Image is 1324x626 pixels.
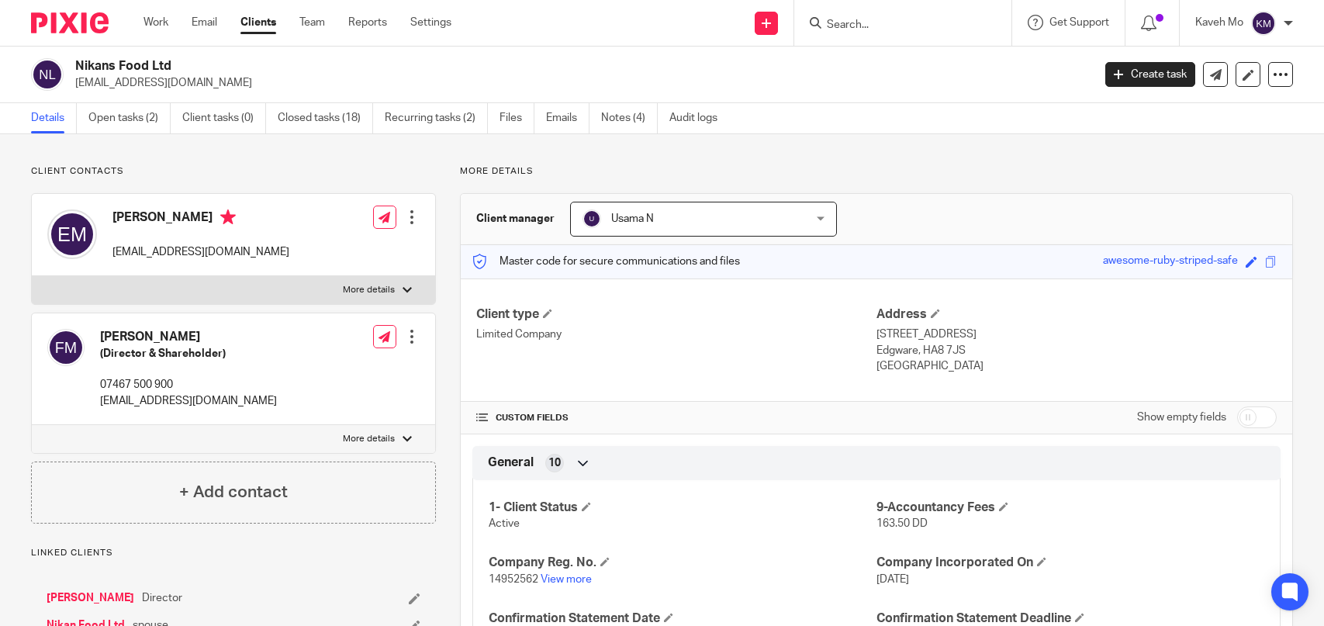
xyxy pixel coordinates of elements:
[31,547,436,559] p: Linked clients
[876,518,928,529] span: 163.50 DD
[112,209,289,229] h4: [PERSON_NAME]
[100,377,277,393] p: 07467 500 900
[1195,15,1243,30] p: Kaveh Mo
[100,346,277,361] h5: (Director & Shareholder)
[825,19,965,33] input: Search
[582,209,601,228] img: svg%3E
[31,58,64,91] img: svg%3E
[1049,17,1109,28] span: Get Support
[476,327,876,342] p: Limited Company
[47,329,85,366] img: svg%3E
[489,518,520,529] span: Active
[1251,11,1276,36] img: svg%3E
[876,555,1264,571] h4: Company Incorporated On
[75,75,1082,91] p: [EMAIL_ADDRESS][DOMAIN_NAME]
[299,15,325,30] a: Team
[47,590,134,606] a: [PERSON_NAME]
[31,165,436,178] p: Client contacts
[112,244,289,260] p: [EMAIL_ADDRESS][DOMAIN_NAME]
[410,15,451,30] a: Settings
[240,15,276,30] a: Clients
[343,284,395,296] p: More details
[876,500,1264,516] h4: 9-Accountancy Fees
[876,306,1277,323] h4: Address
[31,103,77,133] a: Details
[47,209,97,259] img: svg%3E
[348,15,387,30] a: Reports
[460,165,1293,178] p: More details
[100,393,277,409] p: [EMAIL_ADDRESS][DOMAIN_NAME]
[192,15,217,30] a: Email
[182,103,266,133] a: Client tasks (0)
[489,574,538,585] span: 14952562
[541,574,592,585] a: View more
[343,433,395,445] p: More details
[179,480,288,504] h4: + Add contact
[143,15,168,30] a: Work
[88,103,171,133] a: Open tasks (2)
[669,103,729,133] a: Audit logs
[488,455,534,471] span: General
[142,590,182,606] span: Director
[385,103,488,133] a: Recurring tasks (2)
[1103,253,1238,271] div: awesome-ruby-striped-safe
[500,103,534,133] a: Files
[546,103,589,133] a: Emails
[548,455,561,471] span: 10
[100,329,277,345] h4: [PERSON_NAME]
[278,103,373,133] a: Closed tasks (18)
[472,254,740,269] p: Master code for secure communications and files
[1137,410,1226,425] label: Show empty fields
[220,209,236,225] i: Primary
[489,500,876,516] h4: 1- Client Status
[75,58,880,74] h2: Nikans Food Ltd
[476,211,555,227] h3: Client manager
[31,12,109,33] img: Pixie
[876,358,1277,374] p: [GEOGRAPHIC_DATA]
[476,412,876,424] h4: CUSTOM FIELDS
[489,555,876,571] h4: Company Reg. No.
[1105,62,1195,87] a: Create task
[601,103,658,133] a: Notes (4)
[876,327,1277,342] p: [STREET_ADDRESS]
[611,213,654,224] span: Usama N
[876,574,909,585] span: [DATE]
[876,343,1277,358] p: Edgware, HA8 7JS
[476,306,876,323] h4: Client type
